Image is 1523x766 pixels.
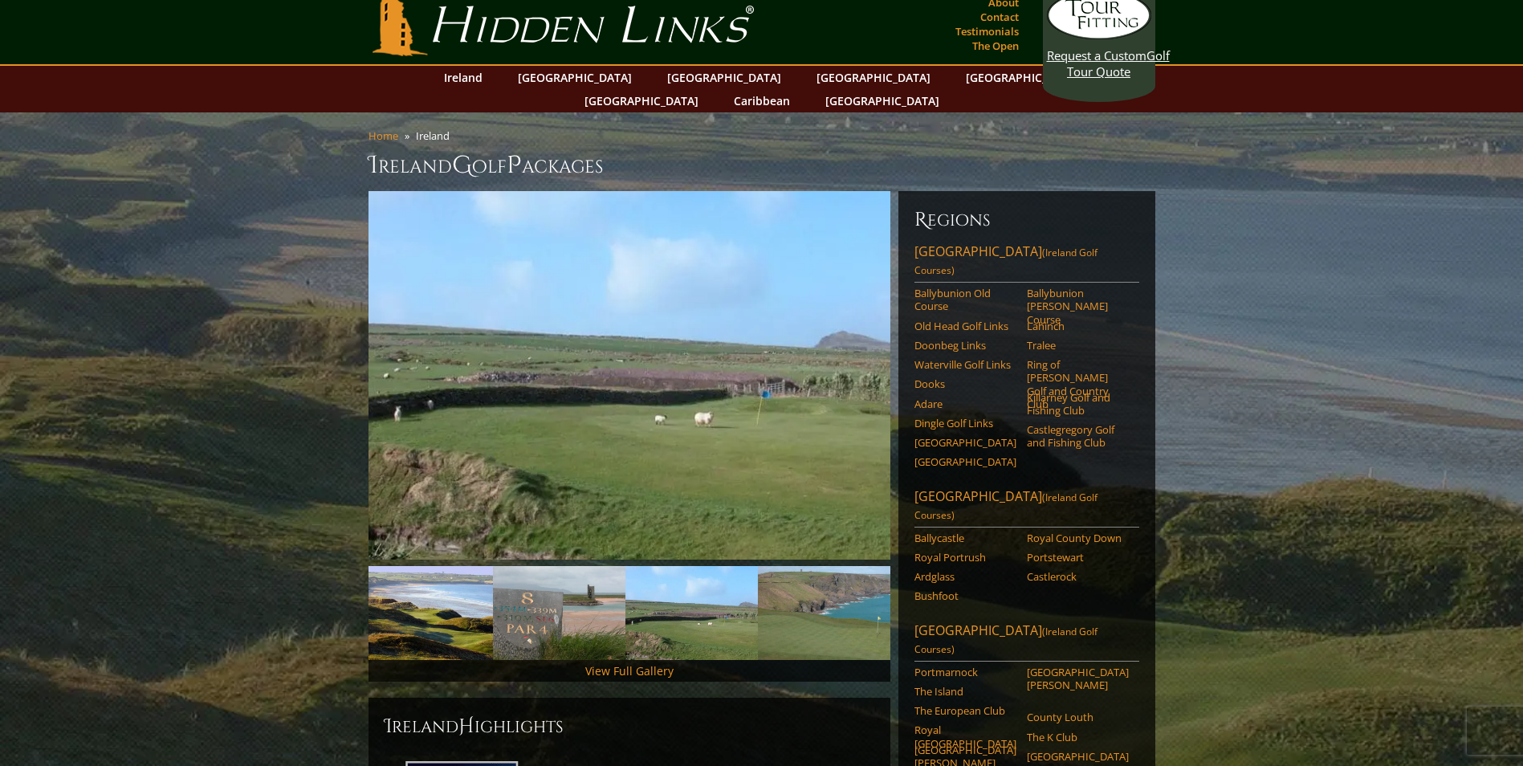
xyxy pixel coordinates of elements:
[914,417,1016,430] a: Dingle Golf Links
[585,663,674,678] a: View Full Gallery
[914,666,1016,678] a: Portmarnock
[976,6,1023,28] a: Contact
[576,89,707,112] a: [GEOGRAPHIC_DATA]
[914,287,1016,313] a: Ballybunion Old Course
[914,358,1016,371] a: Waterville Golf Links
[1027,750,1129,763] a: [GEOGRAPHIC_DATA]
[914,723,1016,750] a: Royal [GEOGRAPHIC_DATA]
[914,487,1139,528] a: [GEOGRAPHIC_DATA](Ireland Golf Courses)
[914,242,1139,283] a: [GEOGRAPHIC_DATA](Ireland Golf Courses)
[914,589,1016,602] a: Bushfoot
[914,570,1016,583] a: Ardglass
[914,436,1016,449] a: [GEOGRAPHIC_DATA]
[914,207,1139,233] h6: Regions
[1027,551,1129,564] a: Portstewart
[1027,532,1129,544] a: Royal County Down
[914,551,1016,564] a: Royal Portrush
[968,35,1023,57] a: The Open
[914,339,1016,352] a: Doonbeg Links
[436,66,491,89] a: Ireland
[914,621,1139,662] a: [GEOGRAPHIC_DATA](Ireland Golf Courses)
[1027,666,1129,692] a: [GEOGRAPHIC_DATA][PERSON_NAME]
[1027,339,1129,352] a: Tralee
[1027,391,1129,418] a: Killarney Golf and Fishing Club
[1027,731,1129,744] a: The K Club
[914,532,1016,544] a: Ballycastle
[914,455,1016,468] a: [GEOGRAPHIC_DATA]
[914,625,1097,656] span: (Ireland Golf Courses)
[1027,570,1129,583] a: Castlerock
[1047,47,1146,63] span: Request a Custom
[1027,711,1129,723] a: County Louth
[510,66,640,89] a: [GEOGRAPHIC_DATA]
[817,89,947,112] a: [GEOGRAPHIC_DATA]
[1027,358,1129,410] a: Ring of [PERSON_NAME] Golf and Country Club
[1027,287,1129,326] a: Ballybunion [PERSON_NAME] Course
[914,397,1016,410] a: Adare
[452,149,472,181] span: G
[958,66,1088,89] a: [GEOGRAPHIC_DATA]
[385,714,874,740] h2: Ireland ighlights
[914,685,1016,698] a: The Island
[507,149,522,181] span: P
[659,66,789,89] a: [GEOGRAPHIC_DATA]
[1027,423,1129,450] a: Castlegregory Golf and Fishing Club
[1027,320,1129,332] a: Lahinch
[914,246,1097,277] span: (Ireland Golf Courses)
[458,714,474,740] span: H
[726,89,798,112] a: Caribbean
[808,66,939,89] a: [GEOGRAPHIC_DATA]
[914,320,1016,332] a: Old Head Golf Links
[914,491,1097,522] span: (Ireland Golf Courses)
[914,704,1016,717] a: The European Club
[951,20,1023,43] a: Testimonials
[369,149,1155,181] h1: Ireland olf ackages
[914,377,1016,390] a: Dooks
[416,128,456,143] li: Ireland
[369,128,398,143] a: Home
